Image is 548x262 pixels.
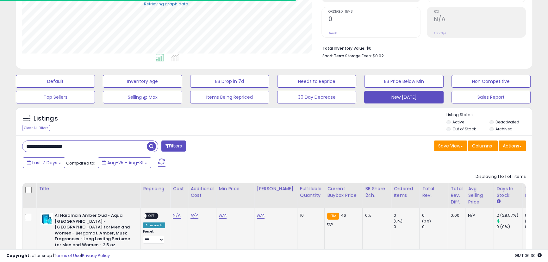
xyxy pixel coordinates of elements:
[190,212,198,219] a: N/A
[373,53,384,59] span: $0.02
[144,1,190,7] div: Retrieving graph data..
[422,224,448,230] div: 0
[495,126,513,132] label: Archived
[16,75,95,88] button: Default
[327,213,339,220] small: FBA
[328,10,420,14] span: Ordered Items
[468,213,489,218] div: N/A
[328,16,420,24] h2: 0
[451,213,460,218] div: 0.00
[468,140,498,151] button: Columns
[365,213,386,218] div: 0%
[143,185,167,192] div: Repricing
[525,219,534,224] small: (0%)
[434,10,526,14] span: ROI
[472,143,492,149] span: Columns
[40,213,53,225] img: 41GCy4RESWL._SL40_.jpg
[364,91,443,103] button: New [DATE]
[499,140,526,151] button: Actions
[219,185,252,192] div: Min Price
[452,126,476,132] label: Out of Stock
[341,212,346,218] span: 46
[446,112,532,118] p: Listing States:
[161,140,186,152] button: Filters
[322,46,365,51] b: Total Inventory Value:
[394,219,402,224] small: (0%)
[103,91,182,103] button: Selling @ Max
[257,185,295,192] div: [PERSON_NAME]
[322,44,521,52] li: $0
[365,185,388,199] div: BB Share 24h.
[525,185,548,199] div: Total Profit
[476,174,526,180] div: Displaying 1 to 1 of 1 items
[6,253,29,259] strong: Copyright
[23,157,65,168] button: Last 7 Days
[6,253,110,259] div: seller snap | |
[82,253,110,259] a: Privacy Policy
[451,75,531,88] button: Non Competitive
[173,212,180,219] a: N/A
[66,160,95,166] span: Compared to:
[451,185,463,205] div: Total Rev. Diff.
[103,75,182,88] button: Inventory Age
[219,212,227,219] a: N/A
[190,185,214,199] div: Additional Cost
[55,213,132,249] b: Al Haramain Amber Oud - Aqua [GEOGRAPHIC_DATA] - [GEOGRAPHIC_DATA] for Men and Women - Bergamot, ...
[300,185,322,199] div: Fulfillable Quantity
[496,185,520,199] div: Days In Stock
[98,157,151,168] button: Aug-25 - Aug-31
[394,213,419,218] div: 0
[16,91,95,103] button: Top Sellers
[496,224,522,230] div: 0 (0%)
[277,91,356,103] button: 30 Day Decrease
[394,185,417,199] div: Ordered Items
[173,185,185,192] div: Cost
[328,31,337,35] small: Prev: 0
[496,199,500,204] small: Days In Stock.
[434,140,467,151] button: Save View
[32,159,57,166] span: Last 7 Days
[327,185,360,199] div: Current Buybox Price
[143,229,165,244] div: Preset:
[422,185,445,199] div: Total Rev.
[452,119,464,125] label: Active
[322,53,372,59] b: Short Term Storage Fees:
[22,125,50,131] div: Clear All Filters
[190,75,269,88] button: BB Drop in 7d
[394,224,419,230] div: 0
[300,213,320,218] div: 10
[422,213,448,218] div: 0
[434,16,526,24] h2: N/A
[190,91,269,103] button: Items Being Repriced
[277,75,356,88] button: Needs to Reprice
[107,159,143,166] span: Aug-25 - Aug-31
[39,185,138,192] div: Title
[257,212,265,219] a: N/A
[34,114,58,123] h5: Listings
[54,253,81,259] a: Terms of Use
[495,119,519,125] label: Deactivated
[422,219,431,224] small: (0%)
[451,91,531,103] button: Sales Report
[143,222,165,228] div: Amazon AI
[364,75,443,88] button: BB Price Below Min
[434,31,446,35] small: Prev: N/A
[468,185,491,205] div: Avg Selling Price
[146,213,157,219] span: OFF
[515,253,542,259] span: 2025-09-8 06:30 GMT
[496,213,522,218] div: 2 (28.57%)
